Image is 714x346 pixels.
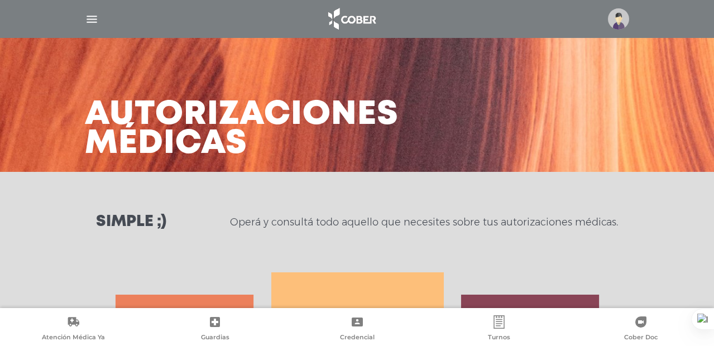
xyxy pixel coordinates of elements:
[85,100,399,158] h3: Autorizaciones médicas
[230,215,618,229] p: Operá y consultá todo aquello que necesites sobre tus autorizaciones médicas.
[85,12,99,26] img: Cober_menu-lines-white.svg
[286,315,428,344] a: Credencial
[340,333,375,343] span: Credencial
[201,333,229,343] span: Guardias
[428,315,570,344] a: Turnos
[624,333,658,343] span: Cober Doc
[144,315,286,344] a: Guardias
[570,315,712,344] a: Cober Doc
[2,315,144,344] a: Atención Médica Ya
[96,214,166,230] h3: Simple ;)
[608,8,629,30] img: profile-placeholder.svg
[322,6,381,32] img: logo_cober_home-white.png
[488,333,510,343] span: Turnos
[42,333,105,343] span: Atención Médica Ya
